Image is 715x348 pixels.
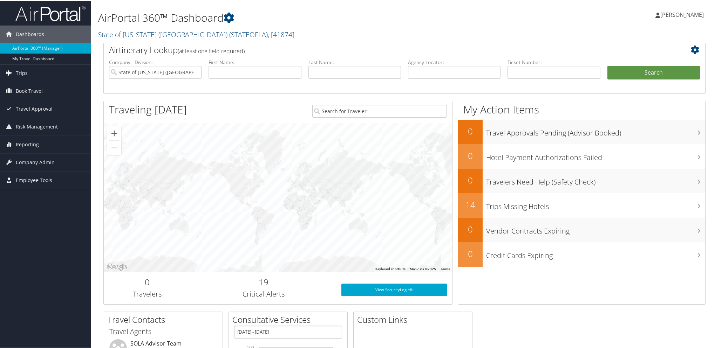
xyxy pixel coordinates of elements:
button: Search [607,65,700,79]
h2: 0 [458,149,483,161]
img: airportal-logo.png [15,5,86,21]
span: [PERSON_NAME] [660,10,704,18]
h3: Travel Approvals Pending (Advisor Booked) [486,124,705,137]
a: 0Travelers Need Help (Safety Check) [458,168,705,193]
span: Trips [16,64,28,81]
a: 0Vendor Contracts Expiring [458,217,705,242]
h2: 0 [458,247,483,259]
label: Company - Division: [109,58,202,65]
button: Keyboard shortcuts [375,266,406,271]
span: ( STATEOFLA ) [229,29,268,39]
button: Zoom in [107,126,121,140]
span: Dashboards [16,25,44,42]
span: Reporting [16,135,39,153]
h3: Travelers Need Help (Safety Check) [486,173,705,186]
h2: 19 [196,276,331,287]
label: Agency Locator: [408,58,500,65]
a: [PERSON_NAME] [655,4,711,25]
a: 14Trips Missing Hotels [458,193,705,217]
span: Book Travel [16,82,43,99]
img: Google [105,262,129,271]
h2: Travel Contacts [108,313,223,325]
button: Zoom out [107,140,121,154]
a: 0Travel Approvals Pending (Advisor Booked) [458,119,705,144]
h1: My Action Items [458,102,705,116]
label: Last Name: [308,58,401,65]
h3: Travelers [109,288,185,298]
h3: Critical Alerts [196,288,331,298]
span: Travel Approval [16,99,53,117]
span: Map data ©2025 [410,266,436,270]
h2: 0 [458,223,483,235]
span: , [ 41874 ] [268,29,294,39]
h3: Travel Agents [109,326,217,336]
h2: 14 [458,198,483,210]
span: Employee Tools [16,171,52,188]
h2: 0 [458,174,483,186]
a: 0Hotel Payment Authorizations Failed [458,144,705,168]
h3: Credit Cards Expiring [486,246,705,260]
label: Ticket Number: [508,58,600,65]
span: (at least one field required) [178,47,245,54]
h2: Custom Links [357,313,472,325]
a: Open this area in Google Maps (opens a new window) [105,262,129,271]
label: First Name: [209,58,301,65]
h3: Trips Missing Hotels [486,197,705,211]
h2: 0 [458,125,483,137]
a: Terms (opens in new tab) [440,266,450,270]
span: Risk Management [16,117,58,135]
h2: Airtinerary Lookup [109,43,650,55]
h2: 0 [109,276,185,287]
h3: Vendor Contracts Expiring [486,222,705,235]
h1: AirPortal 360™ Dashboard [98,10,506,25]
span: Company Admin [16,153,55,170]
h1: Traveling [DATE] [109,102,187,116]
a: State of [US_STATE] ([GEOGRAPHIC_DATA]) [98,29,294,39]
a: 0Credit Cards Expiring [458,242,705,266]
a: View SecurityLogic® [341,283,447,295]
h3: Hotel Payment Authorizations Failed [486,148,705,162]
input: Search for Traveler [312,104,447,117]
h2: Consultative Services [232,313,347,325]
